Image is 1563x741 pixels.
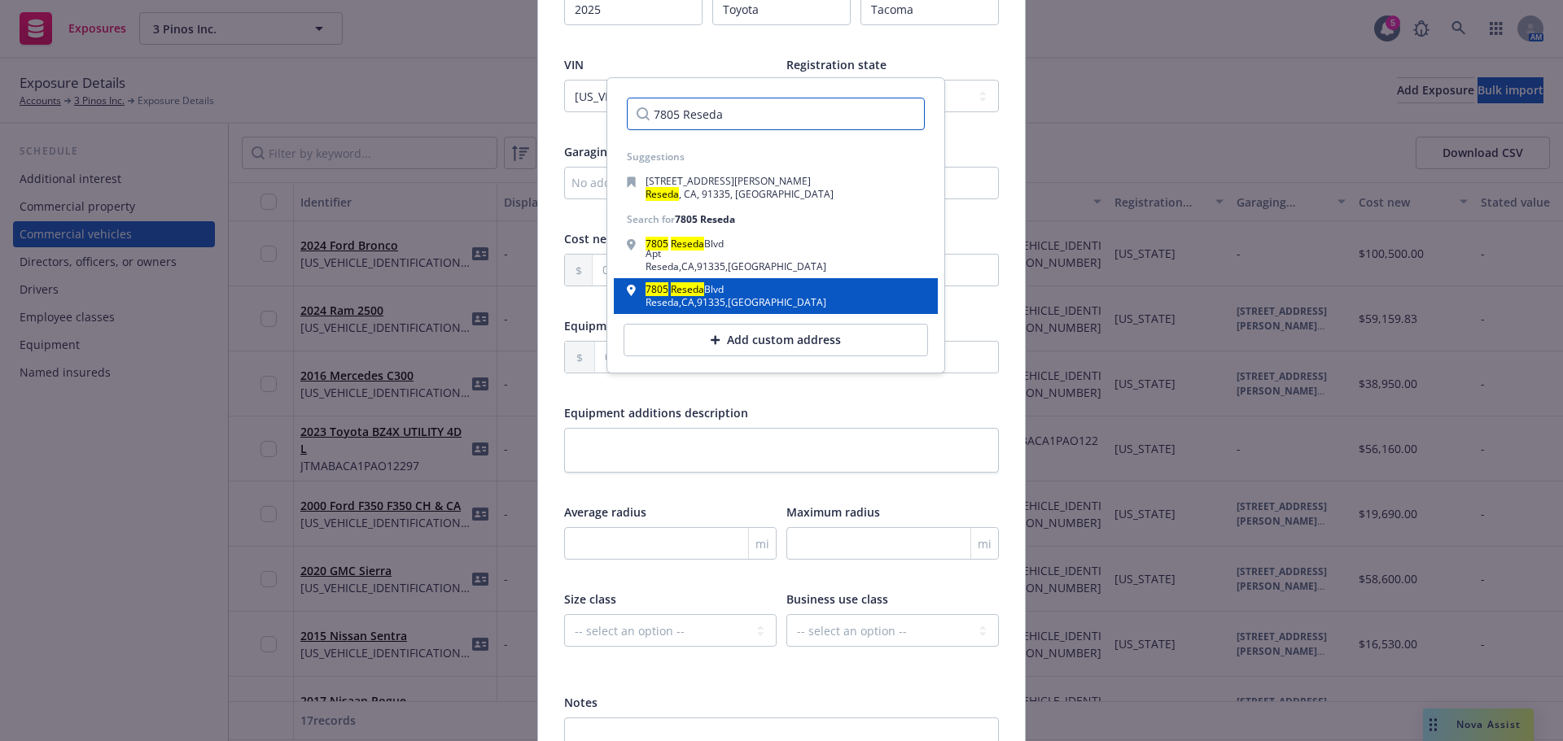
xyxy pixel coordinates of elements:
[646,262,826,272] div: Reseda , CA , 91335 , [GEOGRAPHIC_DATA]
[671,282,704,296] mark: Reseda
[646,298,826,307] div: Reseda , CA , 91335 , [GEOGRAPHIC_DATA]
[614,233,938,278] button: 7805ResedaBlvdAptReseda,CA,91335,[GEOGRAPHIC_DATA]
[614,278,938,314] button: 7805ResedaBlvdReseda,CA,91335,[GEOGRAPHIC_DATA]
[564,144,661,159] span: Garaging address
[564,57,584,72] span: VIN
[624,324,928,356] button: Add custom address
[627,150,925,163] div: Suggestions
[675,212,735,226] div: 7805 Reseda
[571,174,975,191] div: No address selected
[564,231,615,246] span: Cost new
[595,342,998,373] input: 0.00
[627,98,925,130] input: Search
[786,57,887,72] span: Registration state
[564,167,999,199] button: No address selected
[646,174,811,188] span: [STREET_ADDRESS][PERSON_NAME]
[671,237,704,251] mark: Reseda
[564,504,646,520] span: Average radius
[614,170,938,206] button: [STREET_ADDRESS][PERSON_NAME]Reseda, CA, 91335, [GEOGRAPHIC_DATA]
[704,282,724,296] span: Blvd
[564,695,598,710] span: Notes
[646,187,679,201] mark: Reseda
[593,255,776,286] input: 0.00
[646,237,668,251] mark: 7805
[786,504,880,520] span: Maximum radius
[646,282,668,296] mark: 7805
[564,318,714,333] span: Equipment additions value
[786,591,888,607] span: Business use class
[755,535,769,552] span: mi
[679,187,834,201] span: , CA, 91335, [GEOGRAPHIC_DATA]
[978,535,992,552] span: mi
[564,591,616,607] span: Size class
[627,212,735,226] div: Search for
[704,237,724,251] span: Blvd
[564,405,748,421] span: Equipment additions description
[646,249,826,259] div: Apt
